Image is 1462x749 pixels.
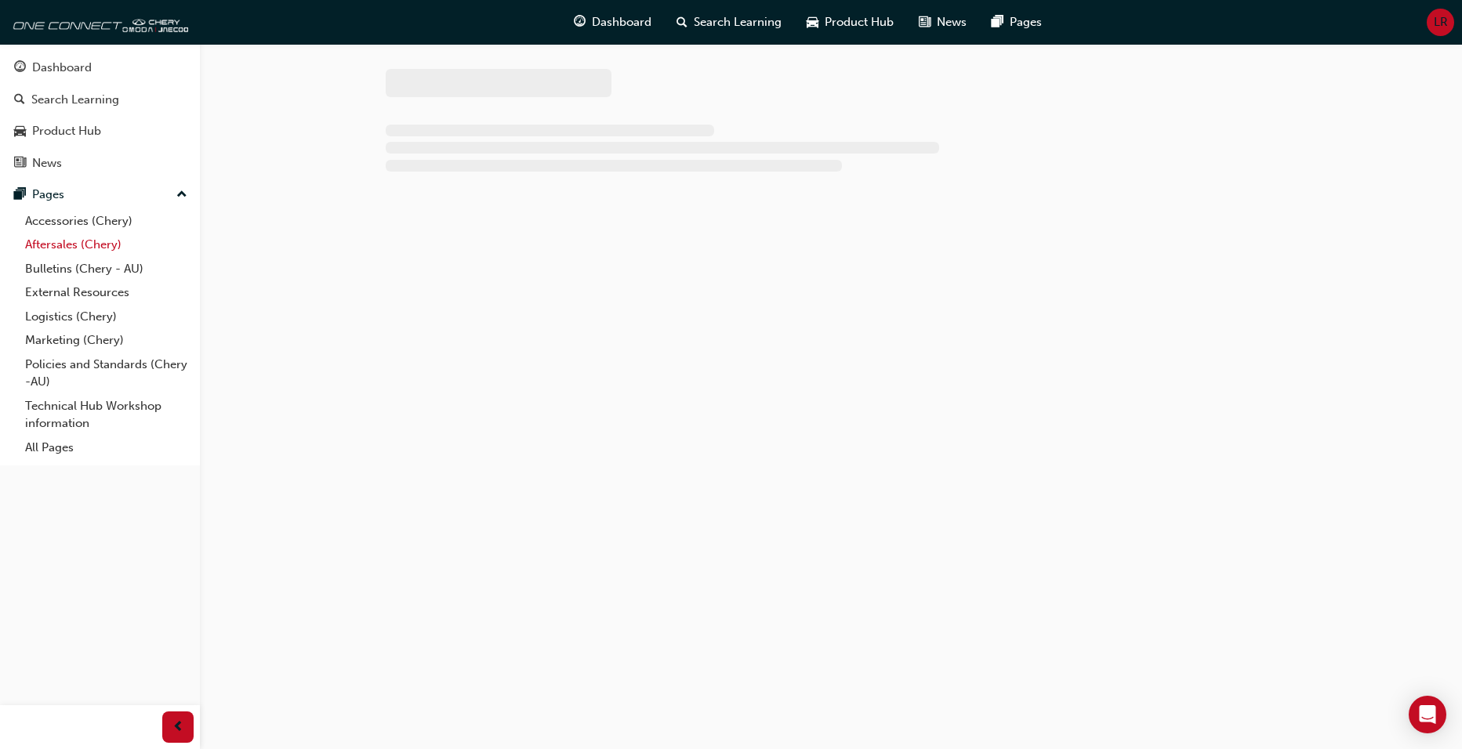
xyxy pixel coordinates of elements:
[1434,13,1448,31] span: LR
[694,13,782,31] span: Search Learning
[6,53,194,82] a: Dashboard
[176,185,187,205] span: up-icon
[6,117,194,146] a: Product Hub
[979,6,1054,38] a: pages-iconPages
[1427,9,1454,36] button: LR
[6,180,194,209] button: Pages
[677,13,687,32] span: search-icon
[19,436,194,460] a: All Pages
[937,13,967,31] span: News
[32,186,64,204] div: Pages
[19,394,194,436] a: Technical Hub Workshop information
[6,85,194,114] a: Search Learning
[8,6,188,38] img: oneconnect
[906,6,979,38] a: news-iconNews
[172,718,184,737] span: prev-icon
[561,6,664,38] a: guage-iconDashboard
[19,353,194,394] a: Policies and Standards (Chery -AU)
[1010,13,1042,31] span: Pages
[19,328,194,353] a: Marketing (Chery)
[6,50,194,180] button: DashboardSearch LearningProduct HubNews
[807,13,818,32] span: car-icon
[14,61,26,75] span: guage-icon
[14,125,26,139] span: car-icon
[19,209,194,233] a: Accessories (Chery)
[14,188,26,202] span: pages-icon
[1409,696,1446,733] div: Open Intercom Messenger
[794,6,906,38] a: car-iconProduct Hub
[592,13,651,31] span: Dashboard
[919,13,931,32] span: news-icon
[32,122,101,140] div: Product Hub
[664,6,794,38] a: search-iconSearch Learning
[32,59,92,77] div: Dashboard
[19,280,194,305] a: External Resources
[14,157,26,171] span: news-icon
[31,91,119,109] div: Search Learning
[19,305,194,329] a: Logistics (Chery)
[19,233,194,257] a: Aftersales (Chery)
[825,13,894,31] span: Product Hub
[32,154,62,172] div: News
[574,13,586,32] span: guage-icon
[19,257,194,281] a: Bulletins (Chery - AU)
[14,93,25,107] span: search-icon
[992,13,1003,32] span: pages-icon
[6,149,194,178] a: News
